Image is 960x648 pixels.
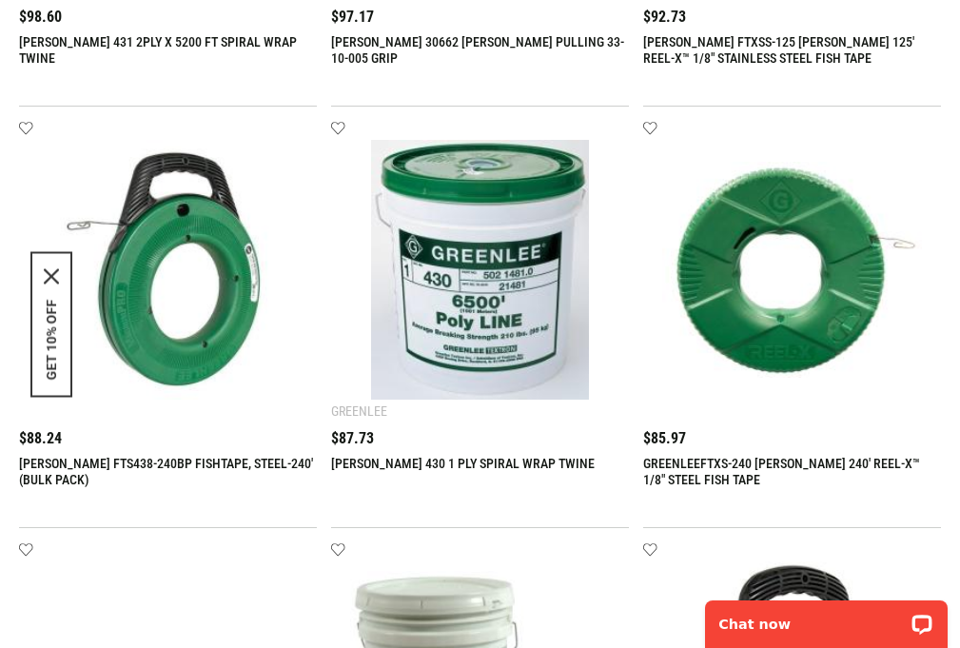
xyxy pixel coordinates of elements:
div: Greenlee [331,403,387,419]
img: GREENLEEFTXS-240 GREENLEE 240' REEL-X™ 1/8 [662,140,922,400]
span: $98.60 [19,10,62,25]
span: $85.97 [643,431,686,446]
img: GREENLEE FTS438-240BP FISHTAPE, STEEL-240' (BULK PACK) [38,140,298,400]
a: [PERSON_NAME] FTXSS-125 [PERSON_NAME] 125' REEL-X™ 1/8" STAINLESS STEEL FISH TAPE [643,34,914,66]
a: [PERSON_NAME] 430 1 PLY SPIRAL WRAP TWINE [331,456,595,471]
a: [PERSON_NAME] 431 2PLY X 5200 FT SPIRAL WRAP TWINE [19,34,297,66]
span: $97.17 [331,10,374,25]
a: GREENLEEFTXS-240 [PERSON_NAME] 240' REEL-X™ 1/8" STEEL FISH TAPE [643,456,920,487]
button: Close [44,268,59,284]
span: $87.73 [331,431,374,446]
span: $92.73 [643,10,686,25]
a: [PERSON_NAME] FTS438-240BP FISHTAPE, STEEL-240' (BULK PACK) [19,456,313,487]
a: [PERSON_NAME] 30662 [PERSON_NAME] PULLING 33-10-005 GRIP [331,34,624,66]
img: GREENLEE 430 1 PLY SPIRAL WRAP TWINE [350,140,610,400]
button: GET 10% OFF [44,299,59,380]
span: $88.24 [19,431,62,446]
iframe: LiveChat chat widget [693,588,960,648]
svg: close icon [44,268,59,284]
